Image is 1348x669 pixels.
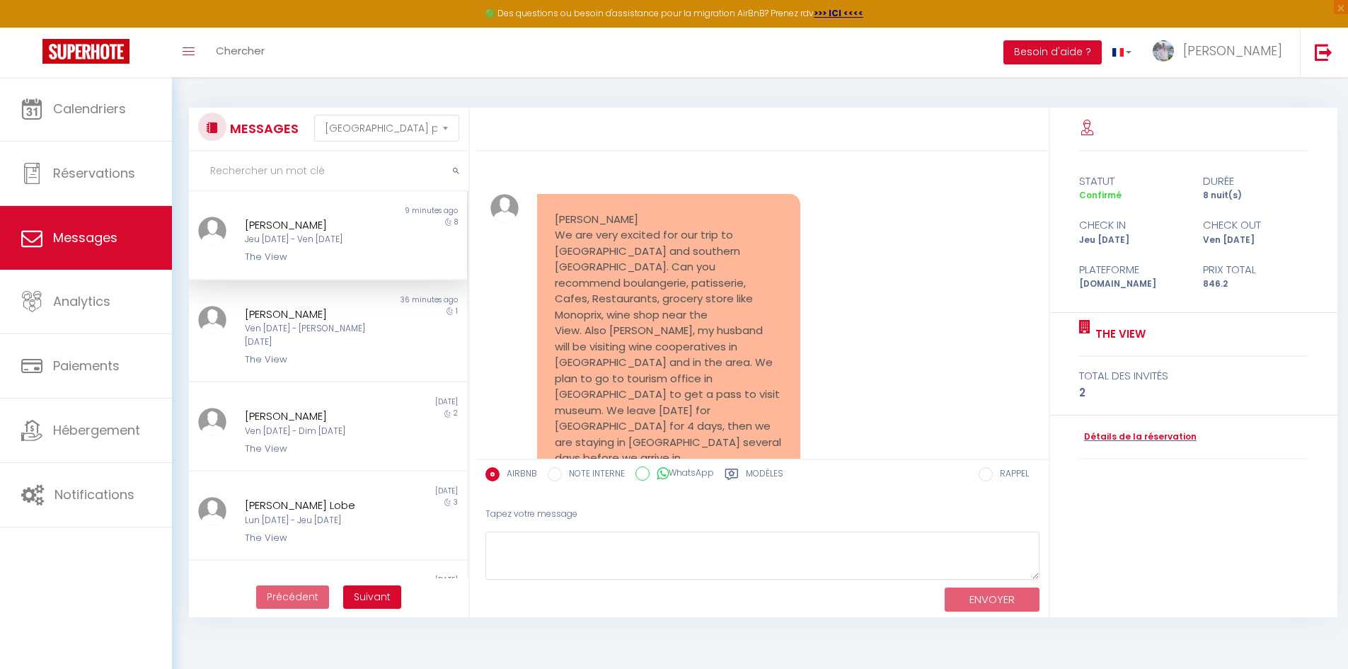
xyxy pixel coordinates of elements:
div: 8 nuit(s) [1194,189,1318,202]
label: NOTE INTERNE [562,467,625,483]
div: total des invités [1079,367,1309,384]
img: ... [490,194,519,222]
a: Chercher [205,28,275,77]
label: Modèles [746,467,783,485]
div: [DATE] [328,486,466,497]
span: Réservations [53,164,135,182]
img: Super Booking [42,39,129,64]
a: Détails de la réservation [1079,430,1197,444]
img: ... [198,497,226,525]
div: 36 minutes ago [328,295,466,306]
label: WhatsApp [650,467,714,482]
span: 1 [456,306,458,316]
a: The View [1090,326,1146,343]
img: ... [198,217,226,245]
span: 3 [454,497,458,508]
a: >>> ICI <<<< [814,7,863,19]
div: [PERSON_NAME] Lobe [245,497,388,514]
span: Paiements [53,357,120,374]
div: 2 [1079,384,1309,401]
div: statut [1070,173,1194,190]
span: Calendriers [53,100,126,118]
img: ... [1153,40,1174,62]
div: durée [1194,173,1318,190]
div: [DATE] [328,575,466,586]
input: Rechercher un mot clé [189,151,468,191]
div: [PERSON_NAME] [245,408,388,425]
span: [PERSON_NAME] [1183,42,1282,59]
div: check in [1070,217,1194,234]
span: 2 [454,408,458,418]
span: Hébergement [53,421,140,439]
img: ... [198,408,226,436]
div: 846.2 [1194,278,1318,291]
label: AIRBNB [500,467,537,483]
span: Précédent [267,590,318,604]
button: ENVOYER [945,588,1039,612]
span: Notifications [54,486,134,503]
div: [PERSON_NAME] [245,306,388,323]
div: [PERSON_NAME] [245,217,388,234]
div: Prix total [1194,261,1318,278]
div: Ven [DATE] - Dim [DATE] [245,425,388,438]
div: Plateforme [1070,261,1194,278]
div: The View [245,531,388,545]
h3: MESSAGES [226,113,299,144]
div: [DOMAIN_NAME] [1070,278,1194,291]
div: The View [245,250,388,264]
div: The View [245,353,388,367]
span: Suivant [354,590,391,604]
div: Tapez votre message [485,497,1039,532]
div: The View [245,442,388,456]
span: Messages [53,229,117,246]
span: Confirmé [1079,189,1122,201]
button: Besoin d'aide ? [1003,40,1102,64]
div: Jeu [DATE] [1070,234,1194,247]
pre: [PERSON_NAME] We are very excited for our trip to [GEOGRAPHIC_DATA] and southern [GEOGRAPHIC_DATA... [555,212,783,547]
div: Ven [DATE] [1194,234,1318,247]
div: [DATE] [328,396,466,408]
span: Chercher [216,43,265,58]
span: Analytics [53,292,110,310]
div: Ven [DATE] - [PERSON_NAME] [DATE] [245,322,388,349]
div: Lun [DATE] - Jeu [DATE] [245,514,388,527]
span: 8 [454,217,458,227]
a: ... [PERSON_NAME] [1142,28,1300,77]
img: logout [1315,43,1332,61]
div: check out [1194,217,1318,234]
div: 9 minutes ago [328,205,466,217]
div: Jeu [DATE] - Ven [DATE] [245,233,388,246]
button: Previous [256,585,329,610]
button: Next [343,585,401,610]
label: RAPPEL [993,467,1029,483]
img: ... [198,306,226,334]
